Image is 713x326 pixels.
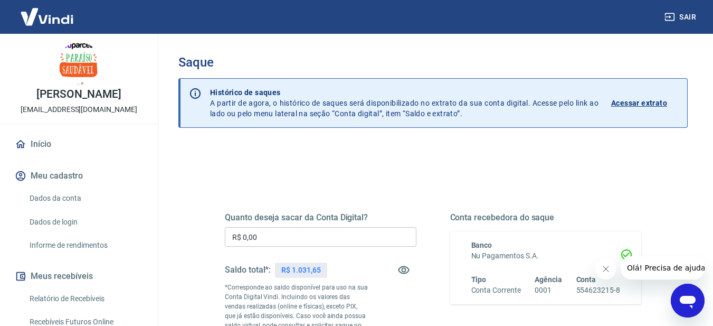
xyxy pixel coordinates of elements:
[225,212,416,223] h5: Quanto deseja sacar da Conta Digital?
[36,89,121,100] p: [PERSON_NAME]
[535,285,562,296] h6: 0001
[611,87,679,119] a: Acessar extrato
[13,1,81,33] img: Vindi
[621,256,705,280] iframe: Mensagem da empresa
[535,275,562,284] span: Agência
[471,285,521,296] h6: Conta Corrente
[225,265,271,275] h5: Saldo total*:
[25,211,145,233] a: Dados de login
[21,104,137,115] p: [EMAIL_ADDRESS][DOMAIN_NAME]
[281,265,320,276] p: R$ 1.031,65
[471,275,487,284] span: Tipo
[671,284,705,318] iframe: Botão para abrir a janela de mensagens
[576,275,596,284] span: Conta
[662,7,700,27] button: Sair
[25,288,145,310] a: Relatório de Recebíveis
[6,7,89,16] span: Olá! Precisa de ajuda?
[25,235,145,256] a: Informe de rendimentos
[210,87,598,119] p: A partir de agora, o histórico de saques será disponibilizado no extrato da sua conta digital. Ac...
[13,164,145,188] button: Meu cadastro
[595,258,616,280] iframe: Fechar mensagem
[13,265,145,288] button: Meus recebíveis
[576,285,620,296] h6: 554623215-8
[178,55,688,70] h3: Saque
[450,212,642,223] h5: Conta recebedora do saque
[13,133,145,156] a: Início
[58,42,100,85] img: 3cc1d2fa-08a1-43b1-a04a-3cc8dad865f1.jpeg
[471,241,492,249] span: Banco
[210,87,598,98] p: Histórico de saques
[611,98,667,108] p: Acessar extrato
[471,250,621,262] h6: Nu Pagamentos S.A.
[25,188,145,209] a: Dados da conta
